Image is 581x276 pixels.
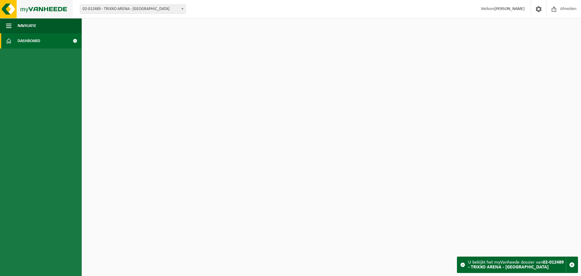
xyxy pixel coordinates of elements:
span: 02-012489 - TRIXXO ARENA - HASSELT [80,5,185,13]
span: Dashboard [18,33,40,48]
span: 02-012489 - TRIXXO ARENA - HASSELT [80,5,186,14]
span: Navigatie [18,18,36,33]
strong: 02-012489 - TRIXXO ARENA - [GEOGRAPHIC_DATA] [468,260,564,270]
strong: [PERSON_NAME] [494,7,525,11]
div: U bekijkt het myVanheede dossier van [468,257,566,273]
